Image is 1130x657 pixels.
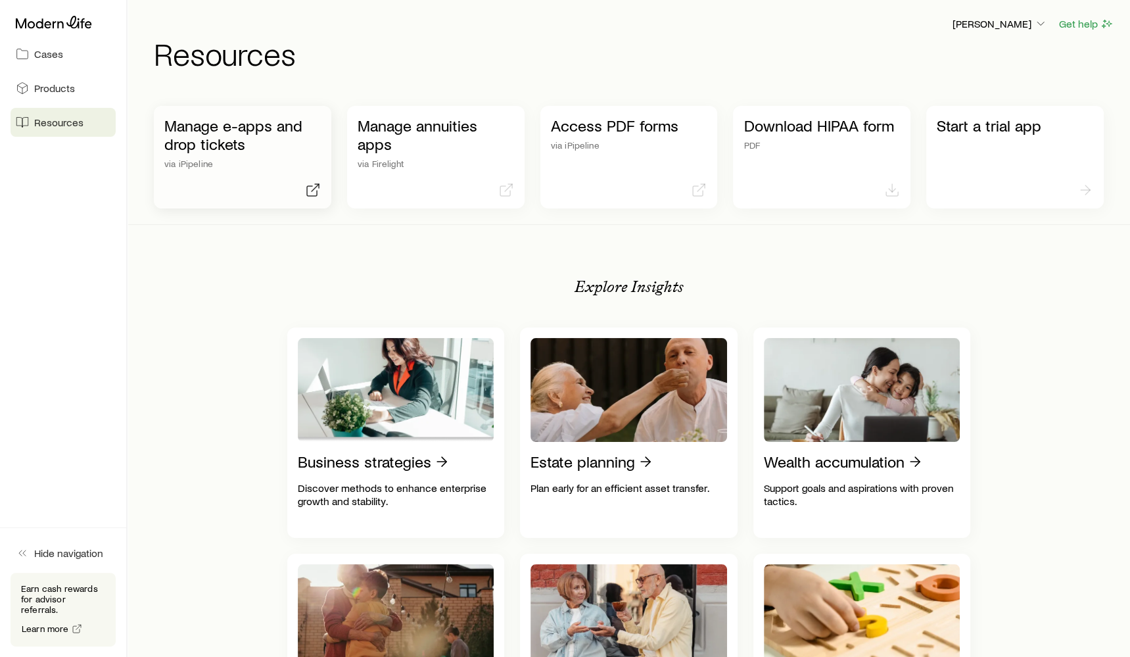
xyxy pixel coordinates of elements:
p: Access PDF forms [551,116,707,135]
p: Estate planning [530,452,635,471]
span: Resources [34,116,83,129]
img: Business strategies [298,338,494,442]
a: Business strategiesDiscover methods to enhance enterprise growth and stability. [287,328,505,538]
button: [PERSON_NAME] [952,16,1048,32]
a: Resources [11,108,116,137]
span: Learn more [22,624,69,633]
img: Wealth accumulation [764,338,960,442]
p: Discover methods to enhance enterprise growth and stability. [298,481,494,508]
p: PDF [743,140,900,151]
a: Cases [11,39,116,68]
button: Get help [1058,16,1114,32]
p: via iPipeline [164,158,321,169]
h1: Resources [154,37,1114,69]
p: Download HIPAA form [743,116,900,135]
span: Hide navigation [34,547,103,560]
img: Estate planning [530,338,727,442]
p: Explore Insights [575,278,684,296]
p: [PERSON_NAME] [953,17,1047,30]
p: Earn cash rewards for advisor referrals. [21,583,105,615]
span: Products [34,82,75,95]
p: Business strategies [298,452,431,471]
p: via iPipeline [551,140,707,151]
p: Wealth accumulation [764,452,905,471]
button: Hide navigation [11,539,116,568]
p: Plan early for an efficient asset transfer. [530,481,727,495]
p: Manage e-apps and drop tickets [164,116,321,153]
p: Manage annuities apps [358,116,514,153]
a: Estate planningPlan early for an efficient asset transfer. [520,328,738,538]
a: Download HIPAA formPDF [733,106,910,208]
p: Support goals and aspirations with proven tactics. [764,481,960,508]
p: Start a trial app [937,116,1093,135]
p: via Firelight [358,158,514,169]
div: Earn cash rewards for advisor referrals.Learn more [11,573,116,646]
a: Wealth accumulationSupport goals and aspirations with proven tactics. [753,328,971,538]
a: Products [11,74,116,103]
span: Cases [34,47,63,61]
